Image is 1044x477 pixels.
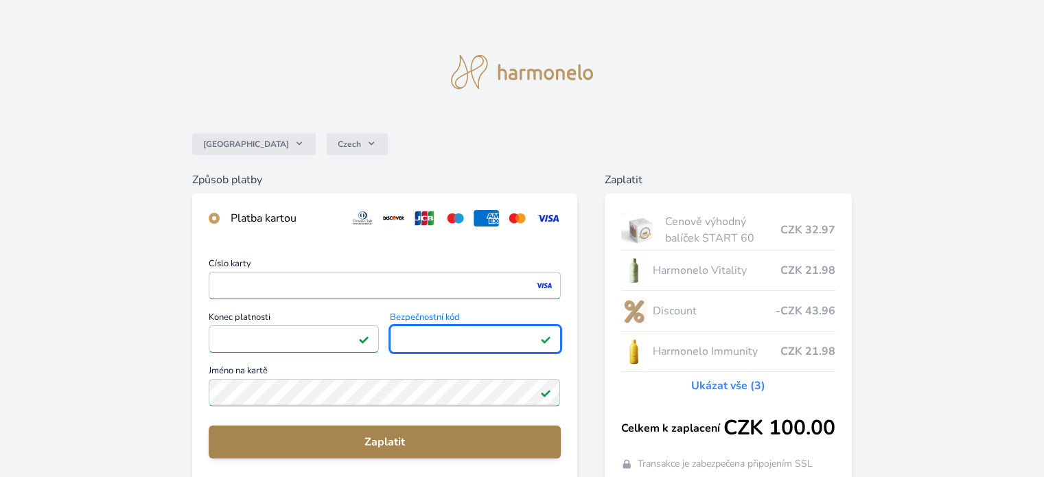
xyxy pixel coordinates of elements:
[396,329,554,349] iframe: Iframe pro bezpečnostní kód
[621,213,660,247] img: start.jpg
[691,377,765,394] a: Ukázat vše (3)
[621,420,723,437] span: Celkem k zaplacení
[535,279,553,292] img: visa
[443,210,468,226] img: maestro.svg
[776,303,835,319] span: -CZK 43.96
[652,262,780,279] span: Harmonelo Vitality
[209,426,560,458] button: Zaplatit
[192,172,577,188] h6: Způsob platby
[203,139,289,150] span: [GEOGRAPHIC_DATA]
[358,334,369,345] img: Platné pole
[723,416,835,441] span: CZK 100.00
[780,262,835,279] span: CZK 21.98
[652,343,780,360] span: Harmonelo Immunity
[327,133,388,155] button: Czech
[209,313,379,325] span: Konec platnosti
[665,213,780,246] span: Cenově výhodný balíček START 60
[215,276,554,295] iframe: Iframe pro číslo karty
[780,222,835,238] span: CZK 32.97
[621,253,647,288] img: CLEAN_VITALITY_se_stinem_x-lo.jpg
[412,210,437,226] img: jcb.svg
[535,210,561,226] img: visa.svg
[474,210,499,226] img: amex.svg
[381,210,406,226] img: discover.svg
[390,313,560,325] span: Bezpečnostní kód
[504,210,530,226] img: mc.svg
[350,210,375,226] img: diners.svg
[215,329,373,349] iframe: Iframe pro datum vypršení platnosti
[209,367,560,379] span: Jméno na kartě
[638,457,813,471] span: Transakce je zabezpečena připojením SSL
[621,334,647,369] img: IMMUNITY_se_stinem_x-lo.jpg
[231,210,339,226] div: Platba kartou
[780,343,835,360] span: CZK 21.98
[451,55,594,89] img: logo.svg
[192,133,316,155] button: [GEOGRAPHIC_DATA]
[540,334,551,345] img: Platné pole
[621,294,647,328] img: discount-lo.png
[605,172,852,188] h6: Zaplatit
[540,387,551,398] img: Platné pole
[338,139,361,150] span: Czech
[220,434,549,450] span: Zaplatit
[209,259,560,272] span: Číslo karty
[652,303,775,319] span: Discount
[209,379,560,406] input: Jméno na kartěPlatné pole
